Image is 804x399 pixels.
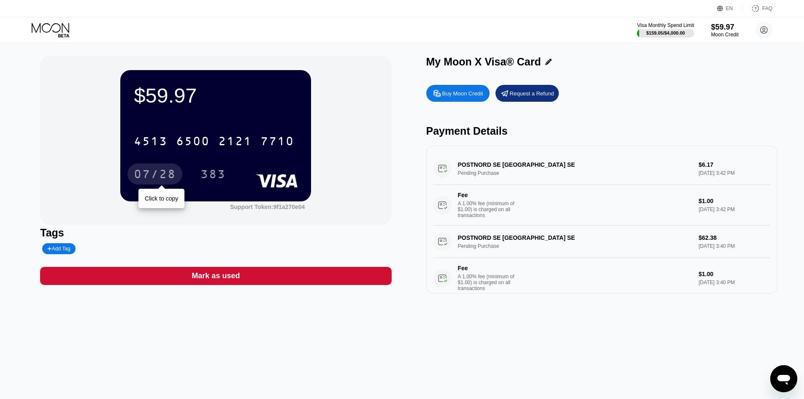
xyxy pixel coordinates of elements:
div: FAQ [762,5,772,11]
div: Visa Monthly Spend Limit$159.05/$4,000.00 [637,22,694,38]
iframe: Knapp för att öppna meddelandefönstret [770,365,797,392]
div: Visa Monthly Spend Limit [637,22,694,28]
div: My Moon X Visa® Card [426,56,541,68]
div: 07/28 [134,168,176,182]
div: 7710 [260,136,294,149]
div: A 1.00% fee (minimum of $1.00) is charged on all transactions [458,274,521,291]
div: EN [726,5,733,11]
div: FAQ [743,4,772,13]
div: Fee [458,265,517,271]
div: 6500 [176,136,210,149]
div: 4513 [134,136,168,149]
div: Add Tag [42,243,75,254]
div: Buy Moon Credit [426,85,490,102]
div: FeeA 1.00% fee (minimum of $1.00) is charged on all transactions$1.00[DATE] 3:40 PM [433,258,771,299]
div: [DATE] 3:42 PM [698,206,770,212]
div: [DATE] 3:40 PM [698,280,770,285]
div: 383 [200,168,226,182]
div: Request a Refund [510,90,554,97]
div: FeeA 1.00% fee (minimum of $1.00) is charged on all transactions$1.00[DATE] 3:42 PM [433,185,771,225]
div: Mark as used [40,267,391,285]
div: Buy Moon Credit [442,90,483,97]
div: Support Token: 9f1a270e04 [230,204,305,210]
div: $59.97Moon Credit [711,23,739,38]
div: 383 [194,163,232,185]
div: Payment Details [426,125,777,137]
div: A 1.00% fee (minimum of $1.00) is charged on all transactions [458,201,521,218]
div: Request a Refund [495,85,559,102]
div: $159.05 / $4,000.00 [646,30,685,35]
div: Fee [458,192,517,198]
div: Moon Credit [711,32,739,38]
div: $59.97 [134,84,298,107]
div: 4513650021217710 [129,130,299,152]
div: $59.97 [711,23,739,32]
div: 2121 [218,136,252,149]
div: 07/28 [127,163,182,185]
div: EN [717,4,743,13]
div: Mark as used [192,271,240,281]
div: $1.00 [698,198,770,204]
div: $1.00 [698,271,770,277]
div: Tags [40,227,391,239]
div: Click to copy [145,195,178,202]
div: Support Token:9f1a270e04 [230,204,305,210]
div: Add Tag [47,246,70,252]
